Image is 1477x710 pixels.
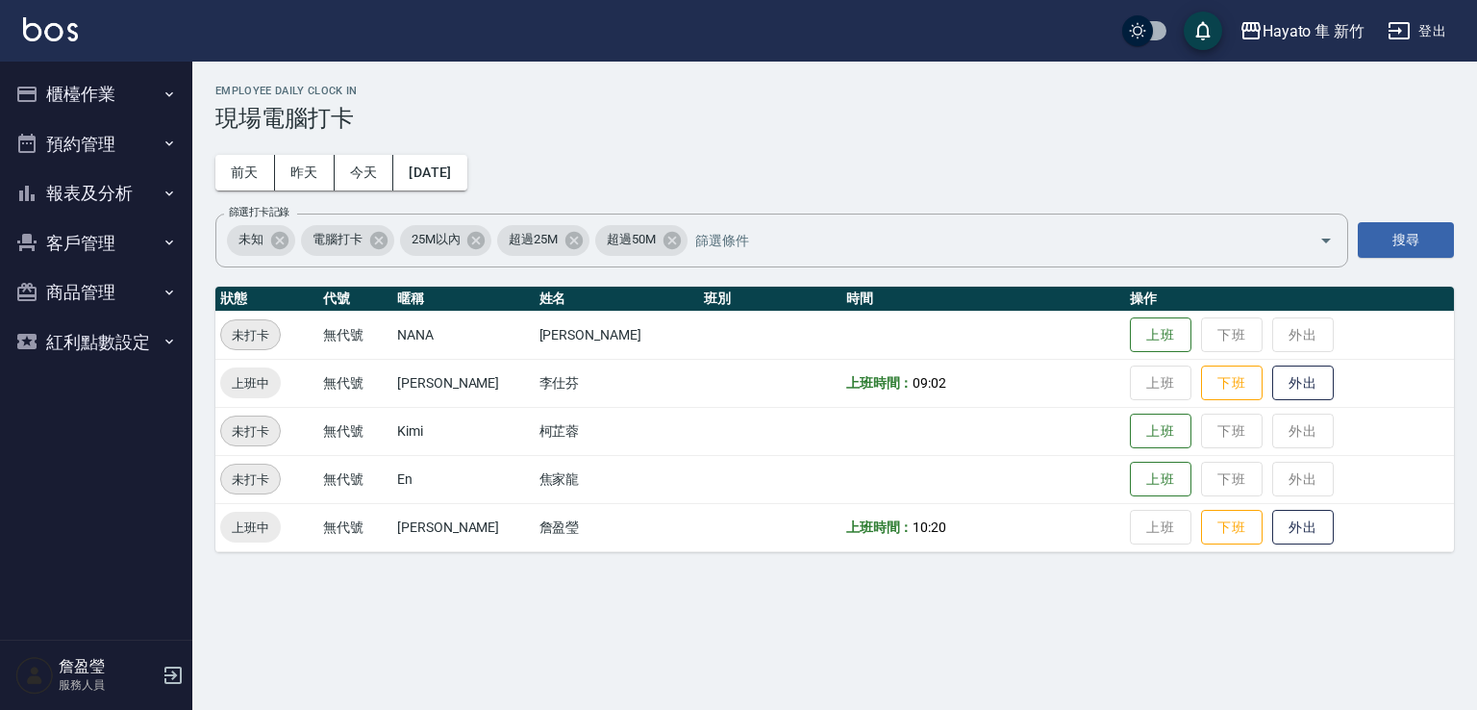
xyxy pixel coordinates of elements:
button: 預約管理 [8,119,185,169]
td: En [392,455,535,503]
button: 昨天 [275,155,335,190]
button: save [1184,12,1222,50]
b: 上班時間： [846,375,914,391]
button: 上班 [1130,462,1191,497]
button: 外出 [1272,366,1334,401]
button: 下班 [1201,510,1263,545]
button: 客戶管理 [8,218,185,268]
h2: Employee Daily Clock In [215,85,1454,97]
td: [PERSON_NAME] [392,503,535,551]
td: 詹盈瑩 [535,503,700,551]
b: 上班時間： [846,520,914,535]
button: [DATE] [393,155,466,190]
td: 無代號 [318,359,392,407]
h3: 現場電腦打卡 [215,105,1454,132]
span: 未知 [227,230,275,249]
th: 班別 [699,287,841,312]
button: 上班 [1130,414,1191,449]
div: 超過50M [595,225,688,256]
button: 報表及分析 [8,168,185,218]
span: 超過50M [595,230,667,249]
div: 未知 [227,225,295,256]
th: 時間 [841,287,1125,312]
td: Kimi [392,407,535,455]
button: 上班 [1130,317,1191,353]
span: 上班中 [220,373,281,393]
img: Logo [23,17,78,41]
button: 搜尋 [1358,222,1454,258]
div: Hayato 隼 新竹 [1263,19,1364,43]
input: 篩選條件 [690,223,1286,257]
td: 無代號 [318,407,392,455]
button: Hayato 隼 新竹 [1232,12,1372,51]
span: 未打卡 [221,469,280,490]
td: 無代號 [318,455,392,503]
td: 無代號 [318,311,392,359]
td: [PERSON_NAME] [535,311,700,359]
td: [PERSON_NAME] [392,359,535,407]
button: 櫃檯作業 [8,69,185,119]
span: 未打卡 [221,325,280,345]
span: 10:20 [913,520,946,535]
div: 25M以內 [400,225,492,256]
span: 25M以內 [400,230,472,249]
th: 代號 [318,287,392,312]
span: 電腦打卡 [301,230,374,249]
button: 外出 [1272,510,1334,545]
th: 姓名 [535,287,700,312]
th: 狀態 [215,287,318,312]
label: 篩選打卡記錄 [229,205,289,219]
button: 前天 [215,155,275,190]
button: 商品管理 [8,267,185,317]
td: 李仕芬 [535,359,700,407]
span: 09:02 [913,375,946,391]
th: 操作 [1125,287,1454,312]
button: 登出 [1380,13,1454,49]
div: 超過25M [497,225,589,256]
button: 紅利點數設定 [8,317,185,368]
div: 電腦打卡 [301,225,394,256]
h5: 詹盈瑩 [59,657,157,676]
button: Open [1311,225,1341,256]
button: 今天 [335,155,394,190]
button: 下班 [1201,366,1263,401]
img: Person [15,656,54,695]
td: 焦家龍 [535,455,700,503]
th: 暱稱 [392,287,535,312]
td: 無代號 [318,503,392,551]
td: 柯芷蓉 [535,407,700,455]
span: 上班中 [220,518,281,538]
span: 超過25M [497,230,569,249]
p: 服務人員 [59,676,157,694]
span: 未打卡 [221,421,280,442]
td: NANA [392,311,535,359]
